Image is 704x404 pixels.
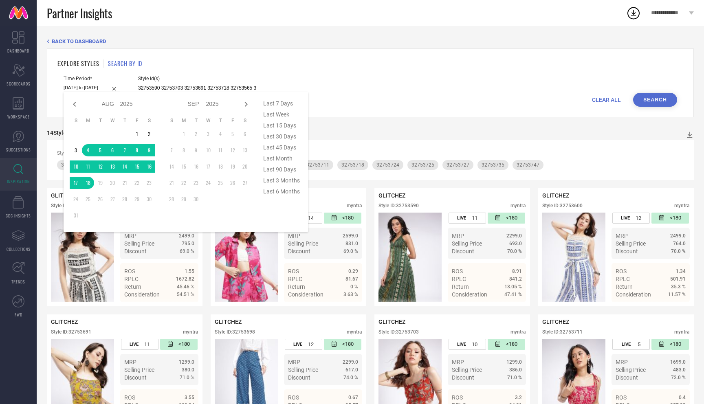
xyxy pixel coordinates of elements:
[57,150,684,156] div: Style Ids
[7,48,29,54] span: DASHBOARD
[47,130,69,136] div: 14 Styles
[190,193,202,205] td: Tue Sep 30 2025
[285,339,322,350] div: Number of days the style has been live on the platform
[82,193,94,205] td: Mon Aug 25 2025
[340,306,358,312] span: Details
[165,177,178,189] td: Sun Sep 21 2025
[626,6,641,20] div: Open download list
[239,144,251,156] td: Sat Sep 13 2025
[670,359,686,365] span: 1699.0
[509,367,522,373] span: 386.0
[202,144,214,156] td: Wed Sep 10 2025
[57,59,99,68] h1: EXPLORE STYLES
[378,213,442,302] div: Click to view image
[15,312,22,318] span: FWD
[261,142,302,153] span: last 45 days
[378,192,405,199] span: GLITCHEZ
[674,203,690,209] div: myntra
[288,240,318,247] span: Selling Price
[621,215,630,221] span: LIVE
[504,292,522,297] span: 47.41 %
[227,177,239,189] td: Fri Sep 26 2025
[651,213,689,224] div: Number of days since the style was first listed on the platform
[124,359,136,365] span: MRP
[214,160,227,173] td: Thu Sep 18 2025
[70,99,79,109] div: Previous month
[215,329,255,335] div: Style ID: 32753698
[651,339,689,350] div: Number of days since the style was first listed on the platform
[182,241,194,246] span: 795.0
[124,248,147,255] span: Discount
[638,341,640,347] span: 5
[308,215,314,221] span: 14
[616,374,638,381] span: Discount
[70,209,82,222] td: Sun Aug 31 2025
[616,248,638,255] span: Discount
[227,128,239,140] td: Fri Sep 05 2025
[168,306,194,312] a: Details
[542,213,605,302] img: Style preview image
[202,117,214,124] th: Wednesday
[616,291,651,298] span: Consideration
[495,306,522,312] a: Details
[178,177,190,189] td: Mon Sep 22 2025
[668,292,686,297] span: 11.57 %
[345,241,358,246] span: 831.0
[324,213,361,224] div: Number of days since the style was first listed on the platform
[509,276,522,282] span: 841.2
[452,268,463,274] span: ROS
[506,215,517,222] span: <180
[227,117,239,124] th: Friday
[345,367,358,373] span: 617.0
[227,160,239,173] td: Fri Sep 19 2025
[674,329,690,335] div: myntra
[165,193,178,205] td: Sun Sep 28 2025
[288,394,299,401] span: ROS
[143,117,155,124] th: Saturday
[176,276,194,282] span: 1672.82
[70,117,82,124] th: Sunday
[378,213,442,302] img: Style preview image
[342,215,354,222] span: <180
[378,203,419,209] div: Style ID: 32753590
[143,193,155,205] td: Sat Aug 30 2025
[447,162,469,168] span: 32753727
[47,38,694,44] div: Back TO Dashboard
[70,160,82,173] td: Sun Aug 10 2025
[94,117,106,124] th: Tuesday
[457,342,466,347] span: LIVE
[143,177,155,189] td: Sat Aug 23 2025
[616,276,630,282] span: RPLC
[288,359,300,365] span: MRP
[176,306,194,312] span: Details
[94,177,106,189] td: Tue Aug 19 2025
[622,342,631,347] span: LIVE
[343,233,358,239] span: 2599.0
[512,268,522,274] span: 8.91
[472,341,477,347] span: 10
[119,117,131,124] th: Thursday
[119,193,131,205] td: Thu Aug 28 2025
[138,83,256,93] input: Enter comma separated style ids e.g. 12345, 67890
[94,160,106,173] td: Tue Aug 12 2025
[472,215,477,221] span: 11
[411,162,434,168] span: 32753725
[180,375,194,380] span: 71.0 %
[288,291,323,298] span: Consideration
[449,213,486,224] div: Number of days the style has been live on the platform
[308,341,314,347] span: 12
[124,233,136,239] span: MRP
[119,144,131,156] td: Thu Aug 07 2025
[510,329,526,335] div: myntra
[227,144,239,156] td: Fri Sep 12 2025
[214,117,227,124] th: Thursday
[542,329,583,335] div: Style ID: 32753711
[239,117,251,124] th: Saturday
[507,248,522,254] span: 70.0 %
[676,268,686,274] span: 1.34
[261,153,302,164] span: last month
[332,306,358,312] a: Details
[671,248,686,254] span: 70.0 %
[47,5,112,22] span: Partner Insights
[131,160,143,173] td: Fri Aug 15 2025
